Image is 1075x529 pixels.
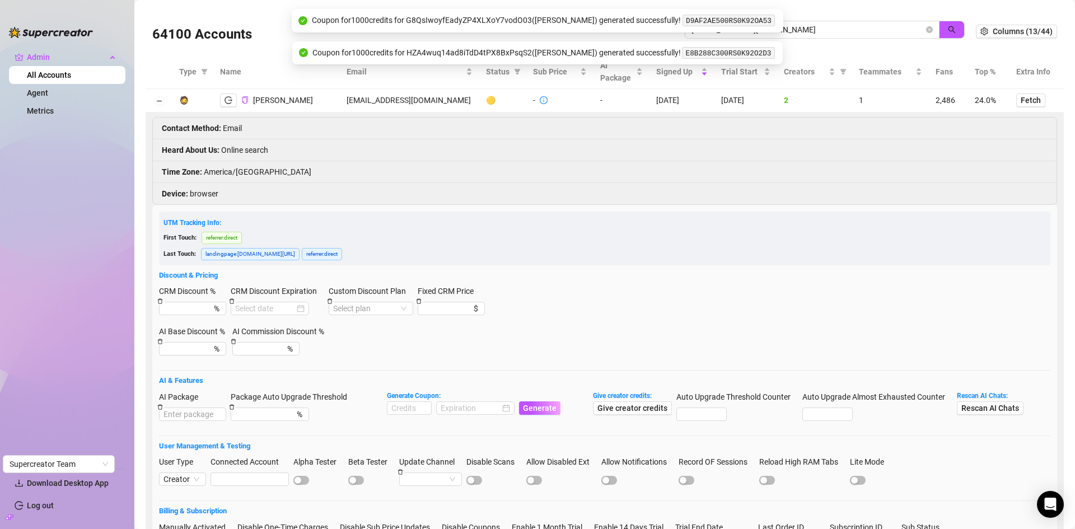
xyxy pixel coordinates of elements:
[526,476,542,485] button: Allow Disabled Ext
[777,55,852,89] th: Creators
[840,68,847,75] span: filter
[540,96,548,104] span: info-circle
[957,392,1008,400] strong: Rescan AI Chats:
[163,250,196,258] span: Last Touch:
[241,96,249,104] span: copy
[926,26,933,33] button: close-circle
[153,139,1057,161] li: Online search
[512,63,523,80] span: filter
[159,391,205,403] label: AI Package
[159,375,1050,386] h5: AI & Features
[784,96,788,105] span: 2
[348,476,364,485] button: Beta Tester
[199,63,210,80] span: filter
[163,343,212,355] input: AI Base Discount %
[159,441,1050,452] h5: User Management & Testing
[387,392,441,400] strong: Generate Coupon:
[27,106,54,115] a: Metrics
[387,402,431,414] input: Credits
[416,298,422,304] span: delete
[759,476,775,485] button: Reload High RAM Tabs
[237,343,285,355] input: AI Commission Discount %
[859,96,863,105] span: 1
[593,55,649,89] th: AI Package
[519,401,560,415] button: Generate
[9,27,93,38] img: logo-BBDzfeDw.svg
[229,298,235,304] span: delete
[312,46,776,60] div: Coupon for 1000 credits for HZA4wuq14ad8iTdD4tPX8BxPsqS2 ( [PERSON_NAME] ) generated successfully!
[593,401,672,415] button: Give creator credits
[225,96,232,104] span: logout
[162,189,188,198] strong: Device :
[649,55,715,89] th: Signed Up
[418,285,481,297] label: Fixed CRM Price
[159,505,1050,517] h5: Billing & Subscription
[201,248,300,260] span: landingpage : [DOMAIN_NAME][URL]
[229,404,235,410] span: delete
[213,55,340,89] th: Name
[601,476,617,485] button: Allow Notifications
[975,96,996,105] span: 24.0%
[10,456,108,472] span: Supercreator Team
[803,408,852,420] input: Auto Upgrade Almost Exhausted Counter
[159,270,1050,281] h5: Discount & Pricing
[523,404,557,413] span: Generate
[600,59,634,84] span: AI Package
[179,94,189,106] div: 🧔
[27,479,109,488] span: Download Desktop App
[163,234,197,241] span: First Touch:
[15,479,24,488] span: download
[159,456,200,468] label: User Type
[220,93,237,107] button: logout
[235,302,295,315] input: CRM Discount Expiration
[514,68,521,75] span: filter
[679,456,755,468] label: Record OF Sessions
[153,118,1057,139] li: Email
[601,456,674,468] label: Allow Notifications
[399,456,462,468] label: Update Channel
[312,14,776,27] div: Coupon for 1000 credits for G8QsIwoyfEadyZP4XLXoY7vodO03 ( [PERSON_NAME] ) generated successfully!
[241,96,249,105] button: Copy Account UID
[980,27,988,35] span: setting
[948,26,956,34] span: search
[957,401,1023,415] button: Rescan AI Chats
[348,456,395,468] label: Beta Tester
[340,89,479,113] td: [EMAIL_ADDRESS][DOMAIN_NAME]
[968,55,1009,89] th: Top %
[486,96,496,105] span: 🟡
[159,408,226,421] input: AI Package
[656,65,699,78] span: Signed Up
[27,88,48,97] a: Agent
[232,325,331,338] label: AI Commission Discount %
[597,404,667,413] span: Give creator credits
[1037,491,1064,518] div: Open Intercom Messenger
[691,24,924,36] input: Search by UID / Name / Email / Creator Username
[784,65,826,78] span: Creators
[211,456,286,468] label: Connected Account
[163,219,221,227] span: UTM Tracking Info:
[593,89,649,113] td: -
[163,473,202,485] span: Creator
[162,124,221,133] strong: Contact Method :
[1016,93,1045,107] button: Fetch
[682,47,774,59] code: E8B288C300RS0K92O2D3
[677,408,726,420] input: Auto Upgrade Threshold Counter
[976,25,1057,38] button: Columns (13/44)
[683,15,775,26] code: D9AF2AE500RS0K92OA53
[526,55,593,89] th: Sub Price
[202,232,242,244] span: referrer : direct
[859,65,914,78] span: Teammates
[293,476,309,485] button: Alpha Tester
[649,89,715,113] td: [DATE]
[593,392,652,400] strong: Give creator credits:
[163,302,212,315] input: CRM Discount %
[486,65,510,78] span: Status
[850,476,866,485] button: Lite Mode
[533,65,578,78] span: Sub Price
[1021,96,1041,105] span: Fetch
[27,501,54,510] a: Log out
[235,408,295,420] input: Package Auto Upgrade Threshold
[327,298,333,304] span: delete
[157,298,163,304] span: delete
[533,94,535,106] div: -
